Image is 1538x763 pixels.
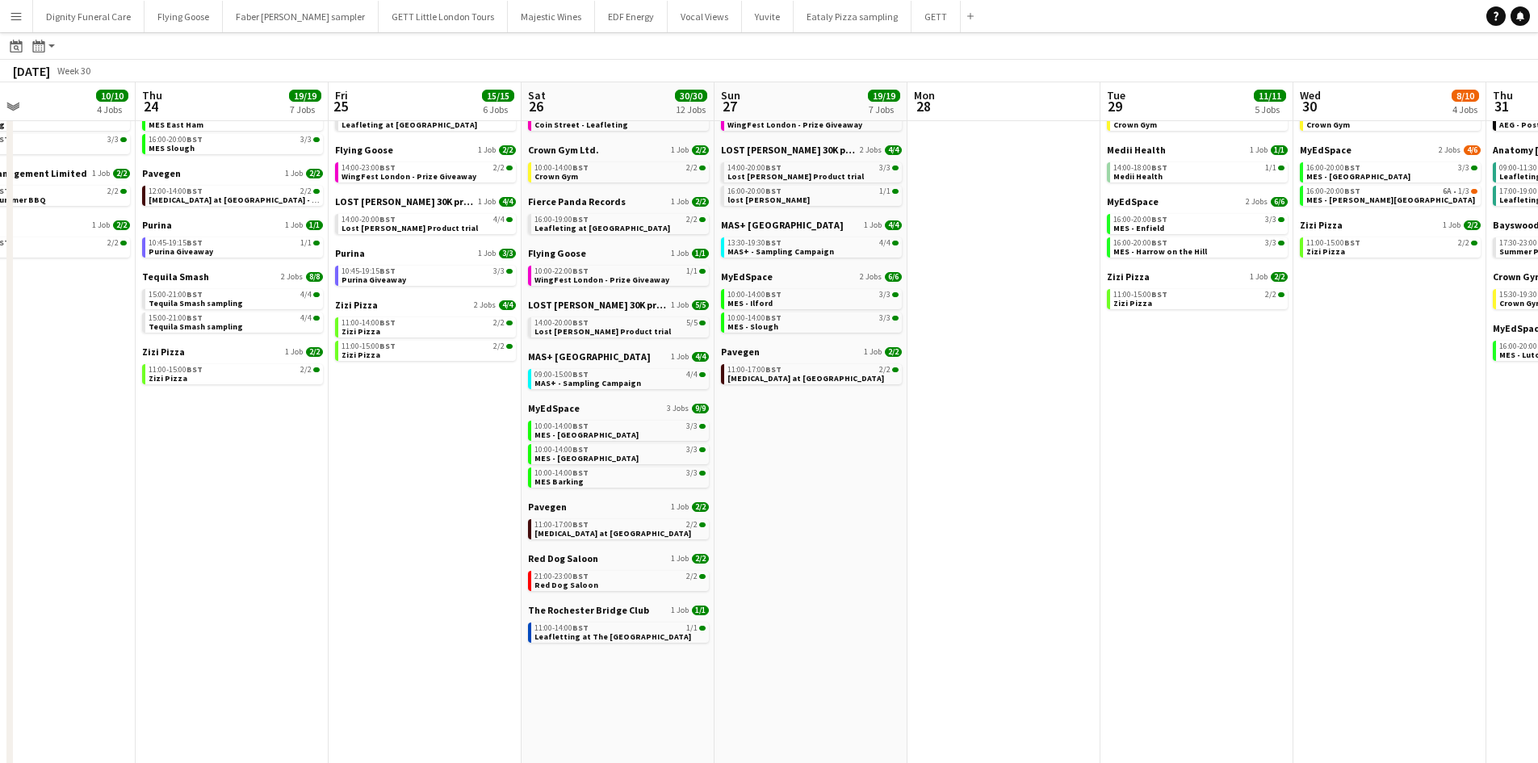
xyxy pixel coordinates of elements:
a: LOST [PERSON_NAME] 30K product trial2 Jobs4/4 [721,144,902,156]
span: 2 Jobs [1246,197,1268,207]
span: 10:00-22:00 [534,267,589,275]
span: 2/2 [493,319,505,327]
a: 11:00-15:00BST2/2Zizi Pizza [1113,289,1284,308]
a: 15:00-21:00BST4/4Tequila Smash sampling [149,289,320,308]
span: 3/3 [1458,164,1469,172]
span: 1 Job [671,300,689,310]
span: 4/4 [493,216,505,224]
span: 2/2 [113,220,130,230]
span: 2/2 [493,164,505,172]
a: LOST [PERSON_NAME] 30K product trial1 Job4/4 [335,195,516,208]
button: Yuvite [742,1,794,32]
span: 3/3 [879,291,891,299]
div: Flying Goose1 Job2/214:00-23:00BST2/2WingFest London - Prize Giveaway [335,144,516,195]
span: 10:00-14:00 [727,291,782,299]
span: 2/2 [686,216,698,224]
span: Lost Mary Product trial [727,171,864,182]
span: Medii Health [1113,171,1163,182]
span: MES - Milton Keynes [1306,195,1475,205]
a: Flying Goose1 Job2/2 [335,144,516,156]
span: 5/5 [692,300,709,310]
a: 10:45-19:15BST1/1Purina Giveaway [149,237,320,256]
span: MAS+ - Sampling Campaign [727,246,834,257]
span: 10:45-19:15 [149,239,203,247]
div: MyEdSpace2 Jobs6/616:00-20:00BST3/3MES East Ham16:00-20:00BST3/3MES Slough [142,92,323,167]
a: 16:00-19:00BST2/2Leafleting at [GEOGRAPHIC_DATA] [534,214,706,233]
span: Tequila Smash sampling [149,298,243,308]
span: Crown Gym [534,171,578,182]
span: Zizi Pizza [1306,246,1345,257]
span: 14:00-18:00 [1113,164,1167,172]
a: MAS+ [GEOGRAPHIC_DATA]1 Job4/4 [721,219,902,231]
span: BST [1151,214,1167,224]
span: MES - Dagenham [1306,171,1410,182]
span: Purina [142,219,172,231]
span: WingFest London - Prize Giveaway [342,171,476,182]
span: 2/2 [1458,239,1469,247]
div: Crown Gym Ltd.1 Job2/210:00-14:00BST2/2Crown Gym [528,144,709,195]
span: 2/2 [107,239,119,247]
span: BST [186,364,203,375]
span: 11:00-15:00 [1113,291,1167,299]
span: Crown Gym [1113,119,1157,130]
div: Pavegen1 Job2/211:00-17:00BST2/2[MEDICAL_DATA] at [GEOGRAPHIC_DATA] [721,346,902,388]
a: Pavegen1 Job2/2 [142,167,323,179]
button: GETT [911,1,961,32]
span: BST [186,289,203,300]
span: 16:00-20:00 [727,187,782,195]
a: 10:45-19:15BST3/3Purina Giveaway [342,266,513,284]
span: 2/2 [499,145,516,155]
span: 2/2 [493,342,505,350]
span: Flying Goose [528,247,586,259]
div: LOST [PERSON_NAME] 30K product trial1 Job5/514:00-20:00BST5/5Lost [PERSON_NAME] Product trial [528,299,709,350]
span: Purina Giveaway [149,246,213,257]
a: 16:00-20:00BST3/3MES - [GEOGRAPHIC_DATA] [1306,162,1477,181]
span: Pavegen [142,167,181,179]
span: MAS+ UK [528,350,651,363]
span: Crown Gym [1306,119,1350,130]
a: 10:00-14:00BST2/2Crown Gym [534,162,706,181]
span: BST [1344,162,1360,173]
span: Pavagen at Spitalfields Market - Training Session [149,195,378,205]
span: 2/2 [300,187,312,195]
div: Purina1 Job3/310:45-19:15BST3/3Purina Giveaway [335,247,516,299]
span: 2/2 [1464,220,1481,230]
span: Fierce Panda Records [528,195,626,208]
span: 14:00-20:00 [342,216,396,224]
div: MyEdSpace2 Jobs6/610:00-14:00BST3/3MES - Ilford10:00-14:00BST3/3MES - Slough [721,270,902,346]
span: 16:00-20:00 [1306,164,1360,172]
span: 11:00-14:00 [342,319,396,327]
span: BST [379,341,396,351]
span: 6A [1443,187,1452,195]
span: 14:00-23:00 [342,164,396,172]
span: MES - Slough [727,321,778,332]
span: MES - Enfield [1113,223,1164,233]
a: 13:30-19:30BST4/4MAS+ - Sampling Campaign [727,237,899,256]
a: 10:00-14:00BST3/3MES - Slough [727,312,899,331]
a: MyEdSpace2 Jobs4/6 [1300,144,1481,156]
span: BST [765,186,782,196]
span: 12:00-14:00 [149,187,203,195]
span: BST [186,312,203,323]
span: Coin Street - Leafleting [534,119,628,130]
span: 16:00-19:00 [534,216,589,224]
div: MAS+ [GEOGRAPHIC_DATA]1 Job4/413:30-19:30BST4/4MAS+ - Sampling Campaign [721,219,902,270]
span: 3/3 [1265,239,1276,247]
span: BST [1151,162,1167,173]
span: Purina Giveaway [342,275,406,285]
a: 14:00-18:00BST1/1Medii Health [1113,162,1284,181]
button: Flying Goose [145,1,223,32]
span: 2 Jobs [860,145,882,155]
span: Crown Gym Ltd. [528,144,599,156]
span: MyEdSpace [721,270,773,283]
span: BST [765,364,782,375]
a: 16:00-20:00BST3/3MES Slough [149,134,320,153]
button: EDF Energy [595,1,668,32]
span: lost mary [727,195,810,205]
div: Zizi Pizza2 Jobs4/411:00-14:00BST2/2Zizi Pizza11:00-15:00BST2/2Zizi Pizza [335,299,516,364]
a: 11:00-14:00BST2/2Zizi Pizza [342,317,513,336]
span: 16:00-20:00 [149,136,203,144]
a: Purina1 Job1/1 [142,219,323,231]
span: Leafleting at Wembley [342,119,477,130]
span: Lost Mary Product trial [342,223,478,233]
